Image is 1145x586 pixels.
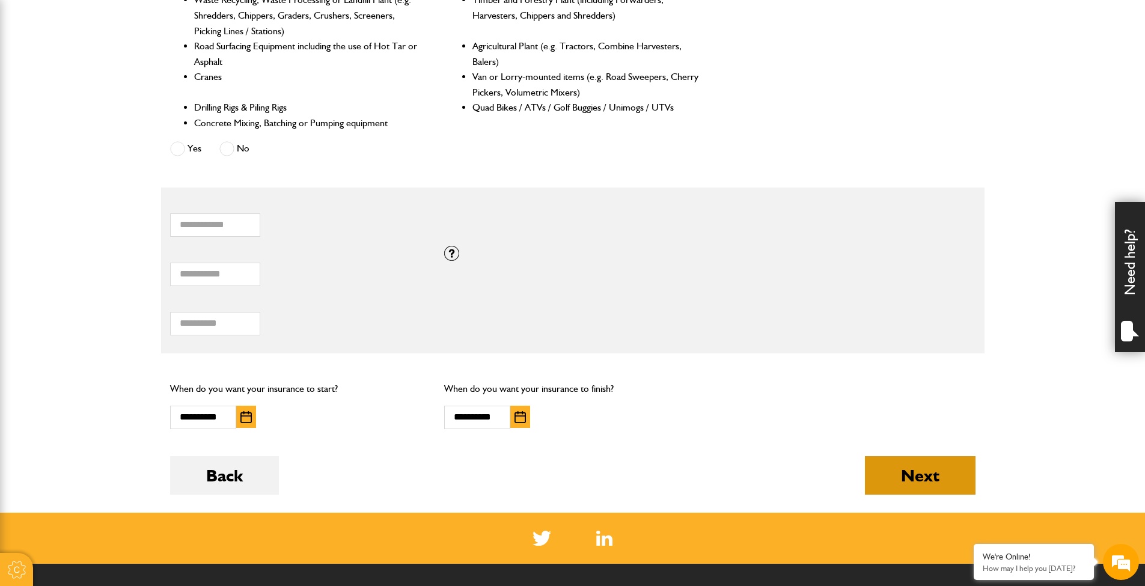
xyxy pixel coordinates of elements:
p: When do you want your insurance to start? [170,381,427,397]
li: Concrete Mixing, Batching or Pumping equipment [194,115,422,131]
img: d_20077148190_company_1631870298795_20077148190 [20,67,50,84]
div: We're Online! [983,552,1085,562]
em: Start Chat [163,370,218,386]
a: LinkedIn [596,531,612,546]
div: Minimize live chat window [197,6,226,35]
li: Road Surfacing Equipment including the use of Hot Tar or Asphalt [194,38,422,69]
img: Linked In [596,531,612,546]
li: Agricultural Plant (e.g. Tractors, Combine Harvesters, Balers) [472,38,700,69]
input: Enter your phone number [16,182,219,209]
li: Cranes [194,69,422,100]
label: Yes [170,141,201,156]
div: Need help? [1115,202,1145,352]
input: Enter your last name [16,111,219,138]
li: Van or Lorry-mounted items (e.g. Road Sweepers, Cherry Pickers, Volumetric Mixers) [472,69,700,100]
div: Chat with us now [63,67,202,83]
textarea: Type your message and hit 'Enter' [16,218,219,360]
img: Choose date [514,411,526,423]
img: Choose date [240,411,252,423]
button: Next [865,456,976,495]
button: Back [170,456,279,495]
li: Drilling Rigs & Piling Rigs [194,100,422,115]
label: No [219,141,249,156]
img: Twitter [533,531,551,546]
p: How may I help you today? [983,564,1085,573]
li: Quad Bikes / ATVs / Golf Buggies / Unimogs / UTVs [472,100,700,115]
p: When do you want your insurance to finish? [444,381,701,397]
input: Enter your email address [16,147,219,173]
